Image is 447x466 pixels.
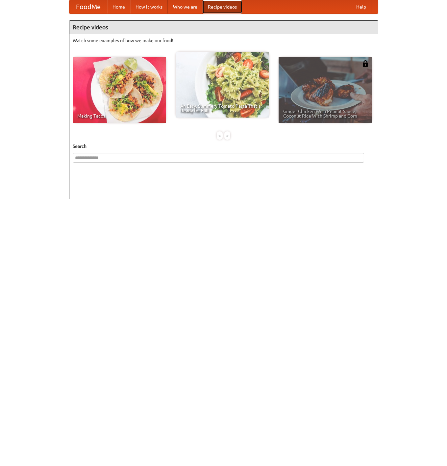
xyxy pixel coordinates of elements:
img: 483408.png [362,60,369,67]
span: Making Tacos [77,114,161,118]
a: Making Tacos [73,57,166,123]
a: How it works [130,0,168,14]
p: Watch some examples of how we make our food! [73,37,375,44]
div: » [224,131,230,140]
a: Home [107,0,130,14]
a: FoodMe [69,0,107,14]
div: « [217,131,223,140]
a: Who we are [168,0,203,14]
h5: Search [73,143,375,150]
span: An Easy, Summery Tomato Pasta That's Ready for Fall [180,104,264,113]
a: An Easy, Summery Tomato Pasta That's Ready for Fall [176,52,269,118]
h4: Recipe videos [69,21,378,34]
a: Help [351,0,371,14]
a: Recipe videos [203,0,242,14]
